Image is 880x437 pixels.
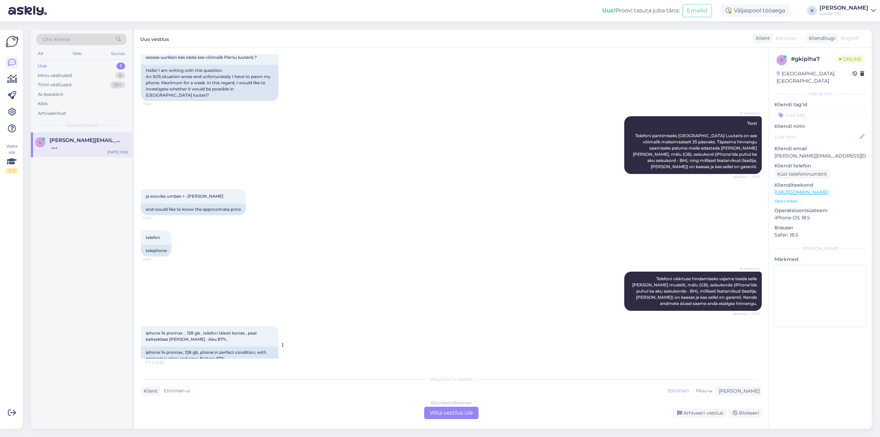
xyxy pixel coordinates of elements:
[38,63,47,69] div: Uus
[664,386,692,396] div: Estonian
[141,387,158,395] div: Klient
[141,65,278,101] div: Hello! I am writing with this question. An SOS situation arose and unfortunately I have to pawn m...
[146,330,257,342] span: iphone 14 promax , 128 gb , telefon täiesti korras , peal kaitseklaas [PERSON_NAME] . Aku 87% ,
[673,408,726,418] div: Arhiveeri vestlus
[164,359,165,365] span: .
[774,198,866,204] p: Vaata edasi ...
[720,4,791,17] div: Väljaspool tööaega
[632,276,758,306] span: Telefoni väärtuse hindamiseks vajame teada selle [PERSON_NAME] mudelit, mälu (GB), seisukorda (iP...
[774,110,866,120] input: Lisa tag
[36,49,44,58] div: All
[5,168,18,174] div: 2 / 3
[777,70,852,85] div: [GEOGRAPHIC_DATA], [GEOGRAPHIC_DATA]
[38,110,66,117] div: Arhiveeritud
[5,143,18,174] div: Vaata siia
[146,194,223,199] span: ja sooviks umbes +- [PERSON_NAME]
[774,245,866,252] div: [PERSON_NAME]
[38,91,63,98] div: AI Assistent
[110,49,126,58] div: Socials
[774,207,866,214] p: Operatsioonisüsteem
[5,35,19,48] img: Askly Logo
[774,189,828,195] a: [URL][DOMAIN_NAME]
[774,91,866,97] div: Kliendi info
[141,347,278,364] div: iphone 14 promax, 128 gb, phone in perfect condition, with protective glass and case. Battery 87%,
[733,174,760,179] span: Nähtud ✓ 11:00
[602,7,680,15] div: Proovi tasuta juba täna:
[143,216,169,221] span: 11:00
[774,145,866,152] p: Kliendi email
[141,204,246,215] div: and would like to know the approximate price
[729,408,762,418] div: Blokeeri
[774,231,866,239] p: Safari 18.5
[774,182,866,189] p: Klienditeekond
[819,11,868,16] div: Luutar OÜ
[774,152,866,160] p: [PERSON_NAME][EMAIL_ADDRESS][DOMAIN_NAME]
[836,55,864,63] span: Online
[49,137,121,143] span: laura.grazdankina@gmail.com
[819,5,876,16] a: [PERSON_NAME]Luutar OÜ
[774,162,866,170] p: Kliendi telefon
[143,101,169,107] span: 11:00
[806,35,835,42] div: Klienditugi
[807,6,817,15] div: K
[841,35,859,42] span: English
[107,150,128,155] div: [DATE] 11:02
[819,5,868,11] div: [PERSON_NAME]
[774,224,866,231] p: Brauser
[716,387,760,395] div: [PERSON_NAME]
[774,123,866,130] p: Kliendi nimi
[141,245,172,256] div: telephone
[734,266,760,271] span: AI Assistent
[38,81,71,88] div: Tiimi vestlused
[117,63,125,69] div: 1
[38,72,72,79] div: Minu vestlused
[115,72,125,79] div: 8
[776,35,797,42] span: Estonian
[734,111,760,116] span: AI Assistent
[774,101,866,108] p: Kliendi tag'id
[791,55,836,63] div: # gkiplha7
[71,49,83,58] div: Web
[39,140,42,145] span: l
[696,387,707,394] span: Muu
[43,36,70,43] span: Otsi kliente
[141,359,762,366] div: Kirjutab
[733,311,760,316] span: Nähtud ✓ 11:00
[140,34,169,43] label: Uus vestlus
[66,122,98,128] span: Uued vestlused
[38,100,48,107] div: Kõik
[424,407,478,419] div: Võta vestlus üle
[682,4,712,17] button: Emailid
[143,257,169,262] span: 11:00
[431,400,472,406] div: Estonian to Estonian
[141,376,762,382] div: Valige keel ja vastake
[110,81,125,88] div: 99+
[780,57,783,63] span: g
[753,35,770,42] div: Klient
[602,7,615,14] b: Uus!
[775,133,858,141] input: Lisa nimi
[146,235,160,240] span: telefon
[164,387,185,395] span: Estonian
[774,256,866,263] p: Märkmed
[774,170,830,179] div: Küsi telefoninumbrit
[774,214,866,221] p: iPhone OS 18.5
